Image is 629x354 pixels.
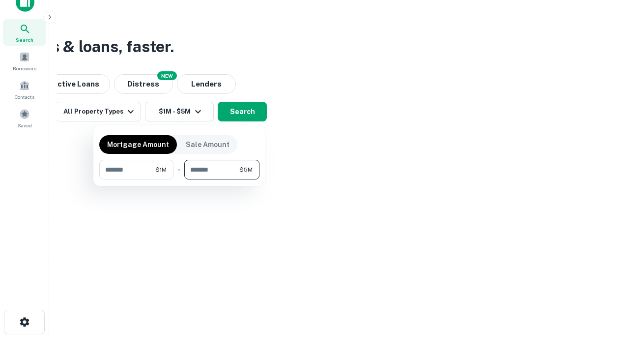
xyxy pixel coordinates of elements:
[107,139,169,150] p: Mortgage Amount
[239,165,253,174] span: $5M
[186,139,229,150] p: Sale Amount
[580,275,629,323] iframe: Chat Widget
[177,160,180,179] div: -
[155,165,167,174] span: $1M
